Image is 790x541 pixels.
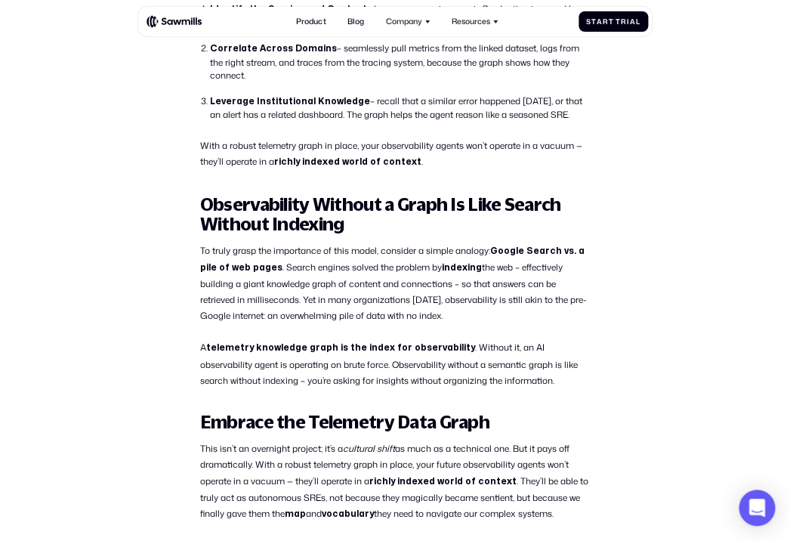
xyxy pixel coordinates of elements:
[343,442,395,455] em: cultural shift
[627,17,630,26] span: i
[369,478,517,486] strong: richly indexed world of context
[579,11,648,32] a: StartTrial
[200,339,590,388] p: A . Without it, an AI observability agent is operating on brute force. Observability without a se...
[210,45,337,53] strong: Correlate Across Domains
[630,17,636,26] span: a
[603,17,609,26] span: r
[200,193,560,234] strong: Observability Without a Graph Is Like Search Without Indexing
[322,510,374,518] strong: vocabulary
[210,5,367,14] strong: Identify the Service and Context
[200,243,590,324] p: To truly grasp the importance of this model, consider a simple analogy: . Search engines solved t...
[210,42,590,82] li: – seamlessly pull metrics from the linked dataset, logs from the right stream, and traces from th...
[386,17,422,26] div: Company
[210,94,590,122] li: – recall that a similar error happened [DATE], or that an alert has a related dashboard. The grap...
[200,441,590,522] p: This isn’t an overnight project; it’s a as much as a technical one. But it pays off dramatically....
[442,264,482,272] strong: indexing
[210,97,370,106] strong: Leverage Institutional Knowledge
[739,490,775,526] div: Open Intercom Messenger
[586,17,591,26] span: S
[210,2,590,29] li: – knows user-service runs in , is owned by the , and depends on auth-db and payment-service.
[380,11,436,32] div: Company
[200,411,489,432] strong: Embrace the Telemetry Data Graph
[591,17,597,26] span: t
[290,11,332,32] a: Product
[200,138,590,170] p: With a robust telemetry graph in place, your observability agents won’t operate in a vacuum — the...
[274,158,421,166] strong: richly indexed world of context
[597,17,603,26] span: a
[481,2,527,15] em: Production
[616,17,621,26] span: T
[635,17,640,26] span: l
[452,17,490,26] div: Resources
[285,510,306,518] strong: map
[341,11,370,32] a: Blog
[621,17,627,26] span: r
[446,11,504,32] div: Resources
[608,17,613,26] span: t
[206,344,475,352] strong: telemetry knowledge graph is the index for observability
[200,247,585,272] strong: Google Search vs. a pile of web pages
